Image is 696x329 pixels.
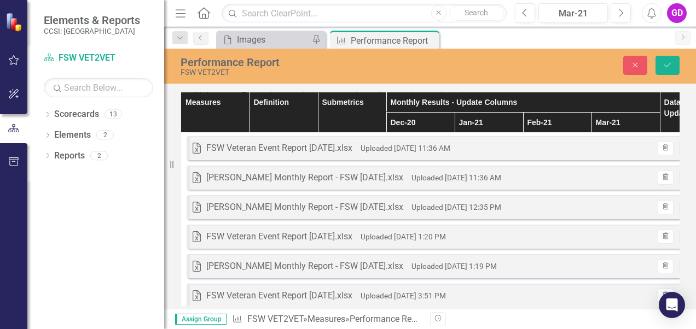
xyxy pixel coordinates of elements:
[54,108,99,121] a: Scorecards
[4,11,25,32] img: ClearPoint Strategy
[219,33,309,46] a: Images
[465,8,488,17] span: Search
[90,151,108,160] div: 2
[206,172,403,184] div: [PERSON_NAME] Monthly Report - FSW [DATE].xlsx
[237,33,309,46] div: Images
[667,3,687,23] button: GD
[350,314,427,324] div: Performance Report
[411,203,501,211] small: Uploaded [DATE] 12:35 PM
[222,4,507,23] input: Search ClearPoint...
[351,34,437,48] div: Performance Report
[181,56,453,68] div: Performance Report
[308,314,345,324] a: Measures
[361,291,446,300] small: Uploaded [DATE] 3:51 PM
[361,232,446,241] small: Uploaded [DATE] 1:20 PM
[449,5,504,21] button: Search
[232,313,422,326] div: » »
[54,150,85,162] a: Reports
[247,314,303,324] a: FSW VET2VET
[206,260,403,273] div: [PERSON_NAME] Monthly Report - FSW [DATE].xlsx
[206,231,352,243] div: FSW Veteran Event Report [DATE].xlsx
[411,173,501,182] small: Uploaded [DATE] 11:36 AM
[54,129,91,142] a: Elements
[44,14,140,27] span: Elements & Reports
[542,7,604,20] div: Mar-21
[44,78,153,97] input: Search Below...
[206,290,352,302] div: FSW Veteran Event Report [DATE].xlsx
[96,131,114,140] div: 2
[105,110,122,119] div: 13
[181,68,453,77] div: FSW VET2VET
[175,314,227,325] span: Assign Group
[44,27,140,36] small: CCSI: [GEOGRAPHIC_DATA]
[538,3,608,23] button: Mar-21
[411,262,497,271] small: Uploaded [DATE] 1:19 PM
[44,52,153,64] a: FSW VET2VET
[361,144,450,152] small: Uploaded [DATE] 11:36 AM
[206,201,403,214] div: [PERSON_NAME] Monthly Report - FSW [DATE].xlsx
[659,292,685,318] div: Open Intercom Messenger
[206,142,352,155] div: FSW Veteran Event Report [DATE].xlsx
